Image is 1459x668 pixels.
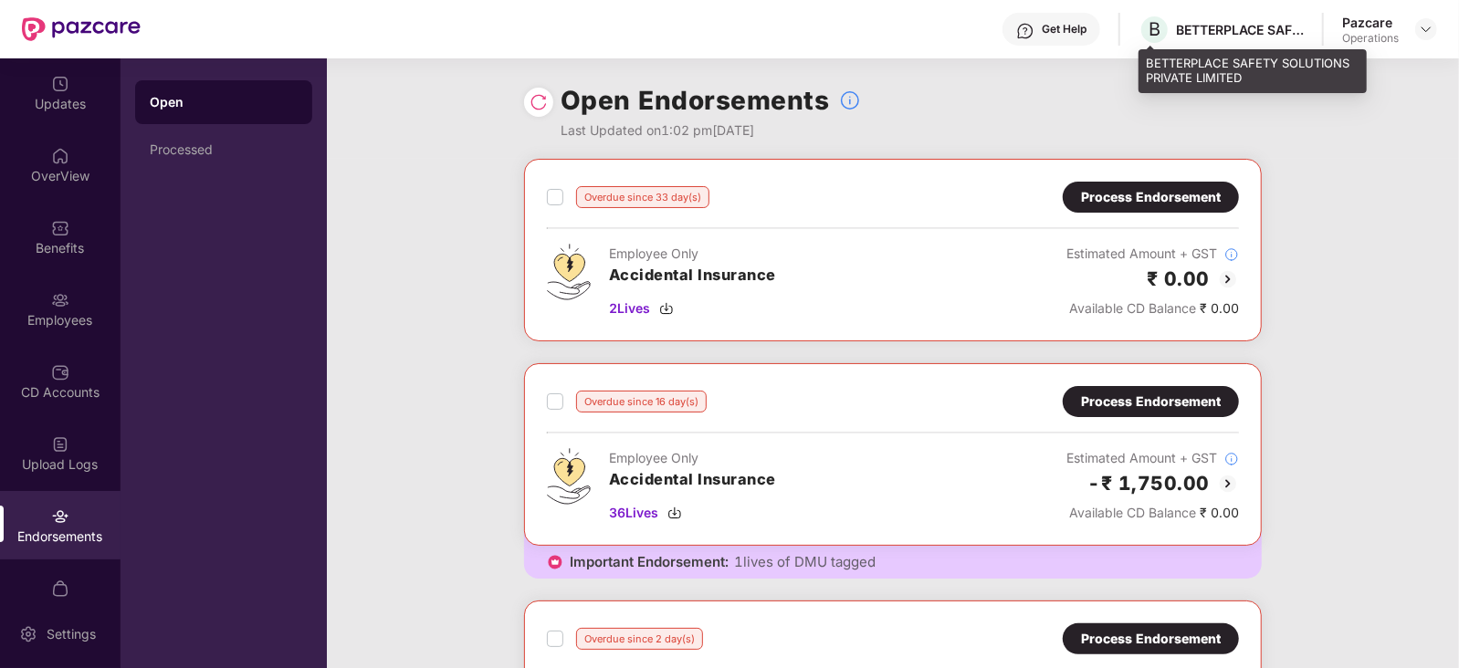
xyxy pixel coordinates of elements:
[561,120,861,141] div: Last Updated on 1:02 pm[DATE]
[609,264,776,287] h3: Accidental Insurance
[667,506,682,520] img: svg+xml;base64,PHN2ZyBpZD0iRG93bmxvYWQtMzJ4MzIiIHhtbG5zPSJodHRwOi8vd3d3LnczLm9yZy8yMDAwL3N2ZyIgd2...
[1139,49,1367,92] div: BETTERPLACE SAFETY SOLUTIONS PRIVATE LIMITED
[546,553,564,571] img: icon
[609,503,658,523] span: 36 Lives
[1066,448,1239,468] div: Estimated Amount + GST
[51,435,69,454] img: svg+xml;base64,PHN2ZyBpZD0iVXBsb2FkX0xvZ3MiIGRhdGEtbmFtZT0iVXBsb2FkIExvZ3MiIHhtbG5zPSJodHRwOi8vd3...
[1016,22,1034,40] img: svg+xml;base64,PHN2ZyBpZD0iSGVscC0zMngzMiIgeG1sbnM9Imh0dHA6Ly93d3cudzMub3JnLzIwMDAvc3ZnIiB3aWR0aD...
[51,507,69,526] img: svg+xml;base64,PHN2ZyBpZD0iRW5kb3JzZW1lbnRzIiB4bWxucz0iaHR0cDovL3d3dy53My5vcmcvMjAwMC9zdmciIHdpZH...
[734,553,876,571] span: 1 lives of DMU tagged
[150,142,298,157] div: Processed
[1066,298,1239,318] div: ₹ 0.00
[609,244,776,264] div: Employee Only
[1224,452,1239,466] img: svg+xml;base64,PHN2ZyBpZD0iSW5mb18tXzMyeDMyIiBkYXRhLW5hbWU9IkluZm8gLSAzMngzMiIgeG1sbnM9Imh0dHA6Ly...
[576,391,707,412] div: Overdue since 16 day(s)
[1066,503,1239,523] div: ₹ 0.00
[1342,14,1399,31] div: Pazcare
[1088,468,1211,498] h2: -₹ 1,750.00
[1147,264,1210,294] h2: ₹ 0.00
[1081,187,1221,207] div: Process Endorsement
[1217,473,1239,495] img: svg+xml;base64,PHN2ZyBpZD0iQmFjay0yMHgyMCIgeG1sbnM9Imh0dHA6Ly93d3cudzMub3JnLzIwMDAvc3ZnIiB3aWR0aD...
[19,625,37,643] img: svg+xml;base64,PHN2ZyBpZD0iU2V0dGluZy0yMHgyMCIgeG1sbnM9Imh0dHA6Ly93d3cudzMub3JnLzIwMDAvc3ZnIiB3aW...
[51,75,69,93] img: svg+xml;base64,PHN2ZyBpZD0iVXBkYXRlZCIgeG1sbnM9Imh0dHA6Ly93d3cudzMub3JnLzIwMDAvc3ZnIiB3aWR0aD0iMj...
[1069,505,1196,520] span: Available CD Balance
[547,448,591,505] img: svg+xml;base64,PHN2ZyB4bWxucz0iaHR0cDovL3d3dy53My5vcmcvMjAwMC9zdmciIHdpZHRoPSI0OS4zMjEiIGhlaWdodD...
[530,93,548,111] img: svg+xml;base64,PHN2ZyBpZD0iUmVsb2FkLTMyeDMyIiB4bWxucz0iaHR0cDovL3d3dy53My5vcmcvMjAwMC9zdmciIHdpZH...
[659,301,674,316] img: svg+xml;base64,PHN2ZyBpZD0iRG93bmxvYWQtMzJ4MzIiIHhtbG5zPSJodHRwOi8vd3d3LnczLm9yZy8yMDAwL3N2ZyIgd2...
[576,186,709,208] div: Overdue since 33 day(s)
[570,553,729,571] span: Important Endorsement:
[1069,300,1196,316] span: Available CD Balance
[561,80,830,120] h1: Open Endorsements
[609,448,776,468] div: Employee Only
[547,244,591,300] img: svg+xml;base64,PHN2ZyB4bWxucz0iaHR0cDovL3d3dy53My5vcmcvMjAwMC9zdmciIHdpZHRoPSI0OS4zMjEiIGhlaWdodD...
[150,93,298,111] div: Open
[576,628,703,650] div: Overdue since 2 day(s)
[1224,247,1239,262] img: svg+xml;base64,PHN2ZyBpZD0iSW5mb18tXzMyeDMyIiBkYXRhLW5hbWU9IkluZm8gLSAzMngzMiIgeG1sbnM9Imh0dHA6Ly...
[51,219,69,237] img: svg+xml;base64,PHN2ZyBpZD0iQmVuZWZpdHMiIHhtbG5zPSJodHRwOi8vd3d3LnczLm9yZy8yMDAwL3N2ZyIgd2lkdGg9Ij...
[1342,31,1399,46] div: Operations
[1042,22,1086,37] div: Get Help
[41,625,101,643] div: Settings
[1176,21,1304,38] div: BETTERPLACE SAFETY SOLUTIONS PRIVATE LIMITED
[839,89,861,111] img: svg+xml;base64,PHN2ZyBpZD0iSW5mb18tXzMyeDMyIiBkYXRhLW5hbWU9IkluZm8gLSAzMngzMiIgeG1sbnM9Imh0dHA6Ly...
[609,298,650,318] span: 2 Lives
[1217,268,1239,290] img: svg+xml;base64,PHN2ZyBpZD0iQmFjay0yMHgyMCIgeG1sbnM9Imh0dHA6Ly93d3cudzMub3JnLzIwMDAvc3ZnIiB3aWR0aD...
[1419,22,1433,37] img: svg+xml;base64,PHN2ZyBpZD0iRHJvcGRvd24tMzJ4MzIiIHhtbG5zPSJodHRwOi8vd3d3LnczLm9yZy8yMDAwL3N2ZyIgd2...
[609,468,776,492] h3: Accidental Insurance
[1081,391,1221,412] div: Process Endorsement
[51,579,69,598] img: svg+xml;base64,PHN2ZyBpZD0iTXlfT3JkZXJzIiBkYXRhLW5hbWU9Ik15IE9yZGVycyIgeG1sbnM9Imh0dHA6Ly93d3cudz...
[1081,629,1221,649] div: Process Endorsement
[51,363,69,381] img: svg+xml;base64,PHN2ZyBpZD0iQ0RfQWNjb3VudHMiIGRhdGEtbmFtZT0iQ0QgQWNjb3VudHMiIHhtbG5zPSJodHRwOi8vd3...
[51,291,69,309] img: svg+xml;base64,PHN2ZyBpZD0iRW1wbG95ZWVzIiB4bWxucz0iaHR0cDovL3d3dy53My5vcmcvMjAwMC9zdmciIHdpZHRoPS...
[1149,18,1160,40] span: B
[1066,244,1239,264] div: Estimated Amount + GST
[22,17,141,41] img: New Pazcare Logo
[51,147,69,165] img: svg+xml;base64,PHN2ZyBpZD0iSG9tZSIgeG1sbnM9Imh0dHA6Ly93d3cudzMub3JnLzIwMDAvc3ZnIiB3aWR0aD0iMjAiIG...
